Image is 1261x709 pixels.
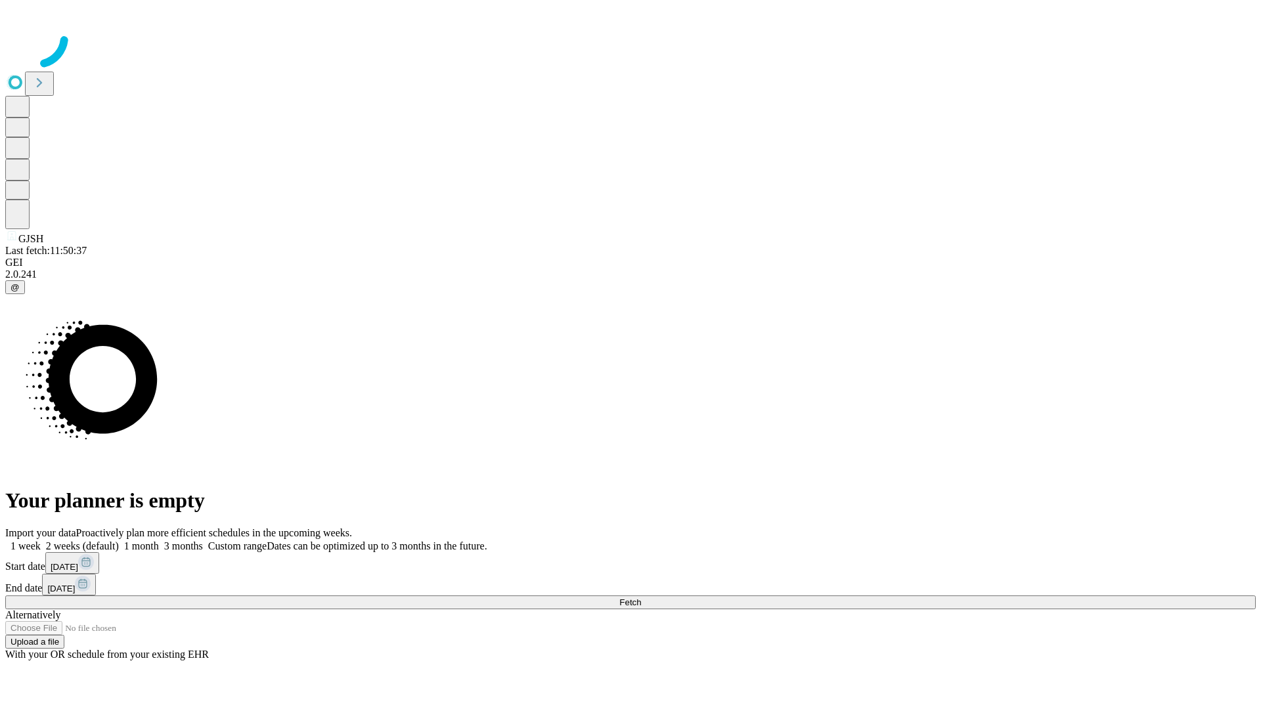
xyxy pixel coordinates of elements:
[51,562,78,572] span: [DATE]
[46,540,119,551] span: 2 weeks (default)
[42,574,96,595] button: [DATE]
[5,595,1256,609] button: Fetch
[5,574,1256,595] div: End date
[11,540,41,551] span: 1 week
[5,280,25,294] button: @
[5,552,1256,574] div: Start date
[619,597,641,607] span: Fetch
[5,609,60,620] span: Alternatively
[124,540,159,551] span: 1 month
[45,552,99,574] button: [DATE]
[5,488,1256,513] h1: Your planner is empty
[5,257,1256,269] div: GEI
[11,282,20,292] span: @
[5,269,1256,280] div: 2.0.241
[5,635,64,649] button: Upload a file
[5,649,209,660] span: With your OR schedule from your existing EHR
[164,540,203,551] span: 3 months
[5,245,87,256] span: Last fetch: 11:50:37
[47,584,75,593] span: [DATE]
[18,233,43,244] span: GJSH
[267,540,487,551] span: Dates can be optimized up to 3 months in the future.
[208,540,267,551] span: Custom range
[76,527,352,538] span: Proactively plan more efficient schedules in the upcoming weeks.
[5,527,76,538] span: Import your data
